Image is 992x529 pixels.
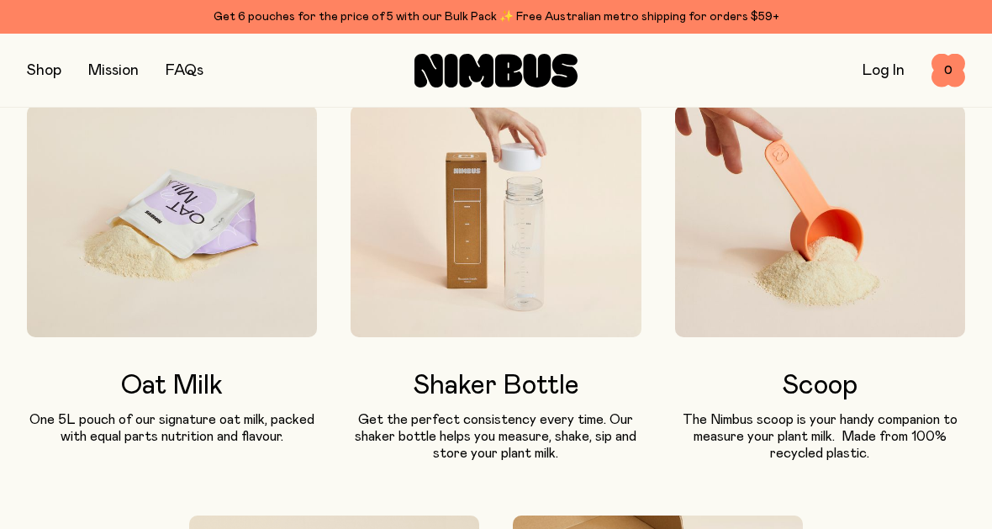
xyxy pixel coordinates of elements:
[931,54,965,87] button: 0
[27,7,965,27] div: Get 6 pouches for the price of 5 with our Bulk Pack ✨ Free Australian metro shipping for orders $59+
[27,105,317,337] img: Oat Milk pouch with powder spilling out
[675,105,965,337] img: Nimbus scoop with powder
[351,371,641,401] h3: Shaker Bottle
[27,371,317,401] h3: Oat Milk
[675,371,965,401] h3: Scoop
[863,63,905,78] a: Log In
[166,63,203,78] a: FAQs
[351,105,641,337] img: Nimbus Shaker Bottle with lid being lifted off
[27,411,317,445] p: One 5L pouch of our signature oat milk, packed with equal parts nutrition and flavour.
[88,63,139,78] a: Mission
[675,411,965,462] p: The Nimbus scoop is your handy companion to measure your plant milk. Made from 100% recycled plas...
[351,411,641,462] p: Get the perfect consistency every time. Our shaker bottle helps you measure, shake, sip and store...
